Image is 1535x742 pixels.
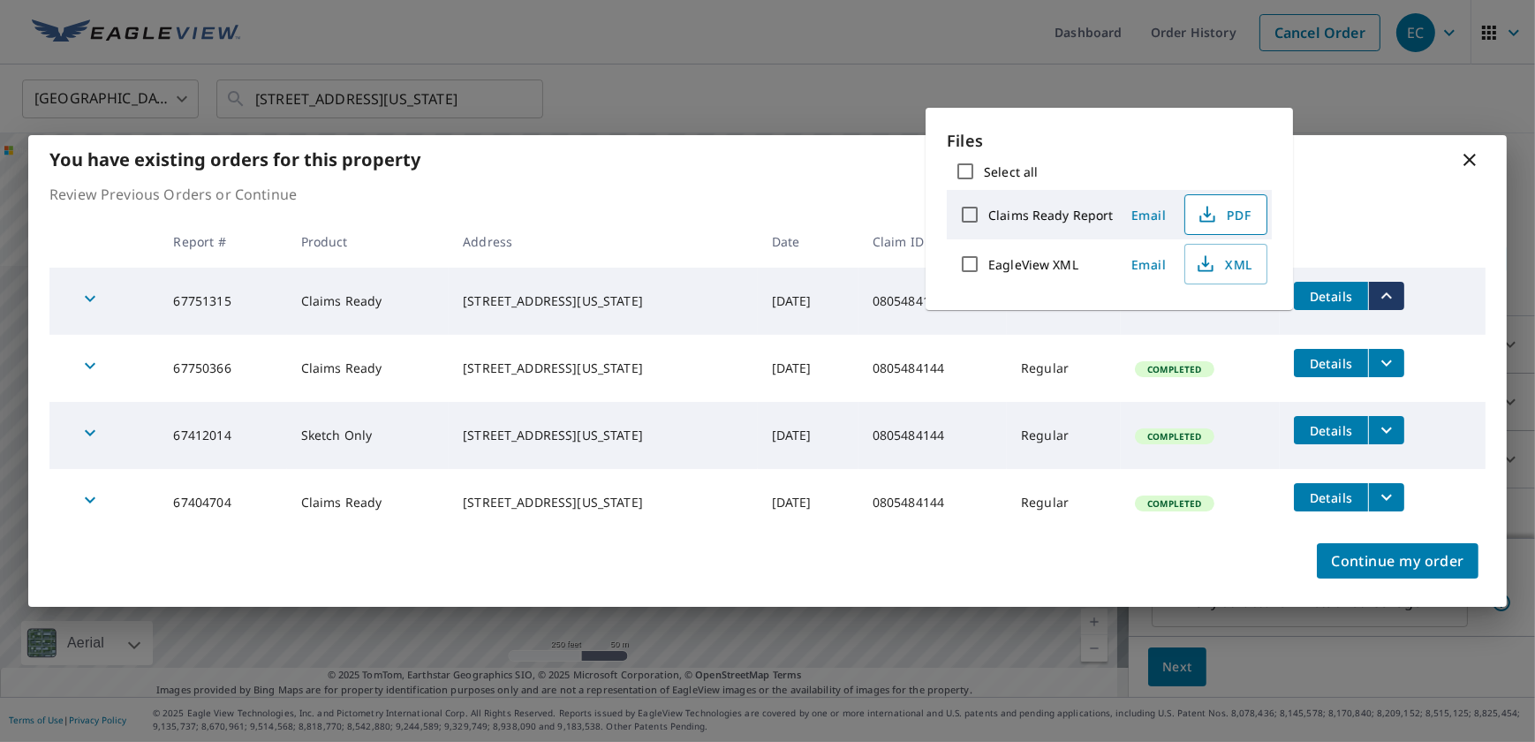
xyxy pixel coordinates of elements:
[1128,207,1170,223] span: Email
[463,292,744,310] div: [STREET_ADDRESS][US_STATE]
[49,184,1486,205] p: Review Previous Orders or Continue
[1294,416,1368,444] button: detailsBtn-67412014
[1137,430,1212,443] span: Completed
[287,335,450,402] td: Claims Ready
[287,402,450,469] td: Sketch Only
[1007,335,1121,402] td: Regular
[1294,483,1368,511] button: detailsBtn-67404704
[1331,549,1464,573] span: Continue my order
[758,216,858,268] th: Date
[1137,497,1212,510] span: Completed
[858,268,1007,335] td: 0805484144
[1317,543,1478,579] button: Continue my order
[988,207,1114,223] label: Claims Ready Report
[1294,282,1368,310] button: detailsBtn-67751315
[463,360,744,377] div: [STREET_ADDRESS][US_STATE]
[160,469,287,536] td: 67404704
[1007,402,1121,469] td: Regular
[758,268,858,335] td: [DATE]
[463,494,744,511] div: [STREET_ADDRESS][US_STATE]
[984,163,1038,180] label: Select all
[160,268,287,335] td: 67751315
[758,469,858,536] td: [DATE]
[287,469,450,536] td: Claims Ready
[858,335,1007,402] td: 0805484144
[1304,422,1357,439] span: Details
[287,216,450,268] th: Product
[1368,416,1404,444] button: filesDropdownBtn-67412014
[1368,349,1404,377] button: filesDropdownBtn-67750366
[1184,244,1267,284] button: XML
[449,216,758,268] th: Address
[947,129,1272,153] p: Files
[1121,251,1177,278] button: Email
[1128,256,1170,273] span: Email
[463,427,744,444] div: [STREET_ADDRESS][US_STATE]
[858,402,1007,469] td: 0805484144
[988,256,1078,273] label: EagleView XML
[160,216,287,268] th: Report #
[758,335,858,402] td: [DATE]
[160,335,287,402] td: 67750366
[1137,363,1212,375] span: Completed
[287,268,450,335] td: Claims Ready
[1196,254,1252,275] span: XML
[1304,489,1357,506] span: Details
[1304,288,1357,305] span: Details
[1368,483,1404,511] button: filesDropdownBtn-67404704
[49,148,420,171] b: You have existing orders for this property
[1007,469,1121,536] td: Regular
[1196,204,1252,225] span: PDF
[858,216,1007,268] th: Claim ID
[1121,201,1177,229] button: Email
[858,469,1007,536] td: 0805484144
[160,402,287,469] td: 67412014
[758,402,858,469] td: [DATE]
[1368,282,1404,310] button: filesDropdownBtn-67751315
[1304,355,1357,372] span: Details
[1184,194,1267,235] button: PDF
[1294,349,1368,377] button: detailsBtn-67750366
